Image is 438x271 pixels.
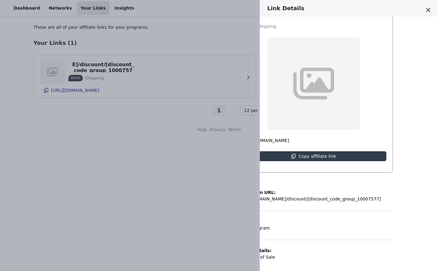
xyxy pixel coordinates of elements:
[298,154,336,159] p: Copy affiliate link
[241,151,386,161] button: Copy affiliate link
[241,137,386,144] p: [URL][DOMAIN_NAME]
[234,189,381,196] p: Destination URL:
[258,23,276,30] p: Ongoing
[423,5,433,15] button: Close
[234,196,381,202] p: https://[DOMAIN_NAME]/discount/[discount_code_group_10007577]
[267,5,423,12] h3: Link Details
